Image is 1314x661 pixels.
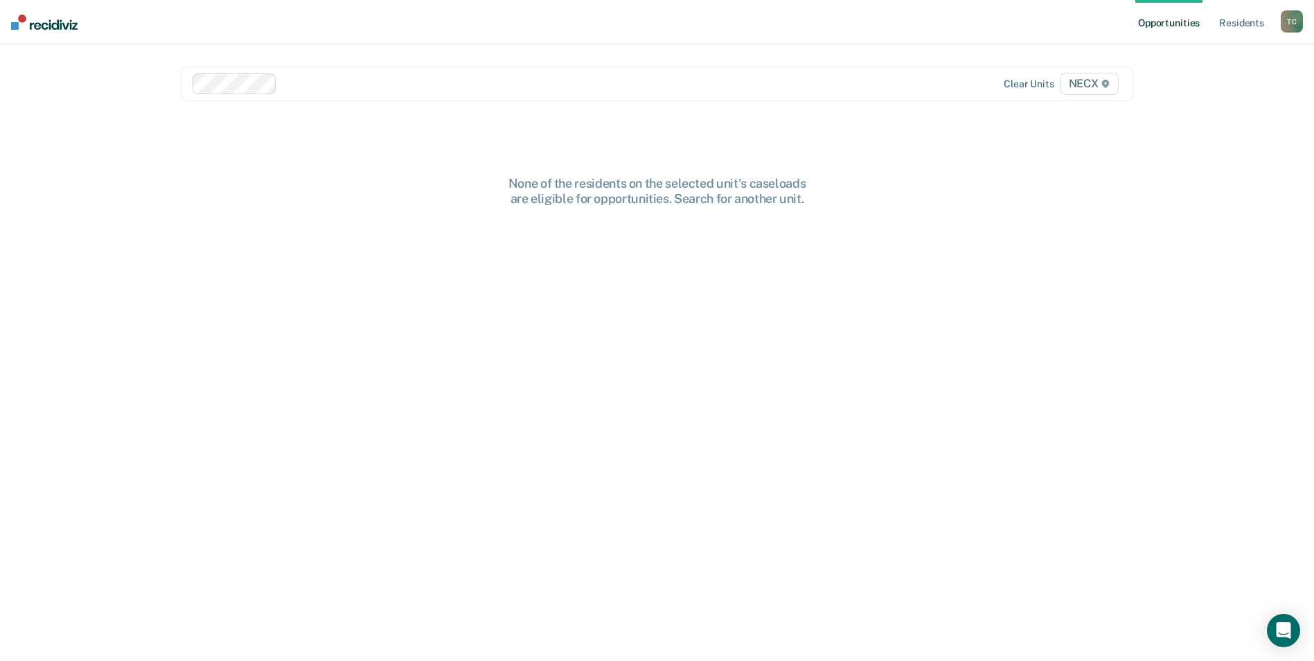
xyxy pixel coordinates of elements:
span: NECX [1060,73,1119,95]
div: Open Intercom Messenger [1267,614,1300,647]
div: T C [1281,10,1303,33]
div: Clear units [1004,78,1054,90]
img: Recidiviz [11,15,78,30]
div: None of the residents on the selected unit's caseloads are eligible for opportunities. Search for... [436,176,879,206]
button: TC [1281,10,1303,33]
